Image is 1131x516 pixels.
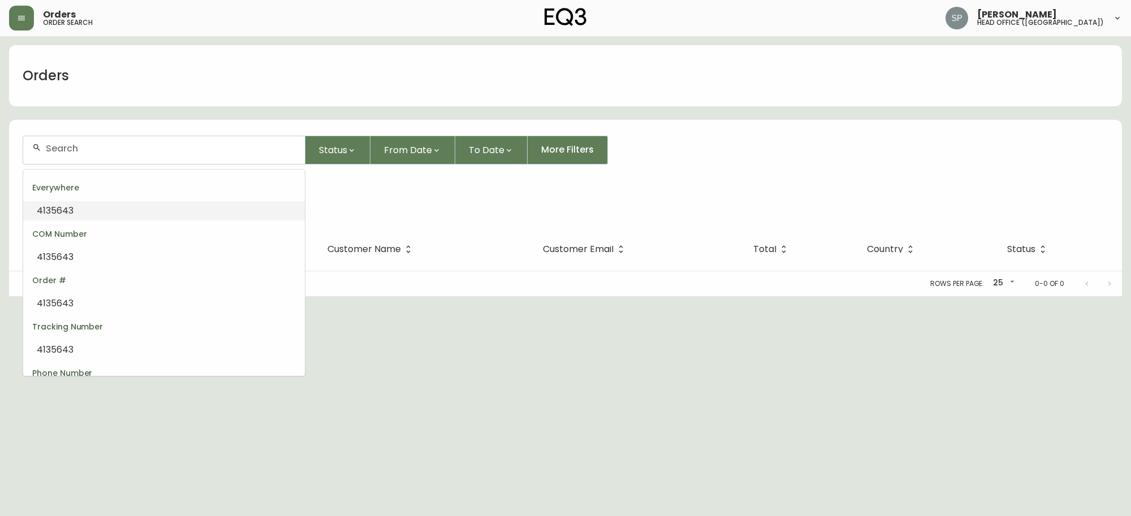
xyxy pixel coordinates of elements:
span: Customer Name [327,244,416,254]
span: Customer Name [327,246,401,253]
div: 25 [988,274,1017,293]
span: Status [319,143,347,157]
button: From Date [370,136,455,164]
span: 4135643 [37,204,74,217]
h1: Orders [23,66,69,85]
div: Everywhere [23,174,305,201]
button: Status [305,136,370,164]
span: 4135643 [37,250,74,263]
span: Status [1007,244,1050,254]
span: 4135643 [37,297,74,310]
span: Total [753,246,776,253]
span: To Date [469,143,504,157]
div: COM Number [23,220,305,248]
span: Country [867,246,903,253]
img: 0cb179e7bf3690758a1aaa5f0aafa0b4 [946,7,968,29]
span: [PERSON_NAME] [977,10,1057,19]
span: Orders [43,10,76,19]
button: More Filters [528,136,608,164]
input: Search [46,143,296,154]
span: Country [867,244,918,254]
span: Customer Email [543,246,614,253]
span: 4135643 [37,343,74,356]
p: 0-0 of 0 [1035,279,1064,289]
h5: order search [43,19,93,26]
div: Order # [23,267,305,294]
div: Phone Number [23,359,305,387]
span: Customer Email [543,244,628,254]
span: More Filters [541,144,594,156]
span: From Date [384,143,432,157]
h5: head office ([GEOGRAPHIC_DATA]) [977,19,1104,26]
div: Tracking Number [23,313,305,340]
p: Rows per page: [930,279,984,289]
button: To Date [455,136,528,164]
img: logo [545,8,586,26]
span: Status [1007,246,1035,253]
span: Total [753,244,791,254]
